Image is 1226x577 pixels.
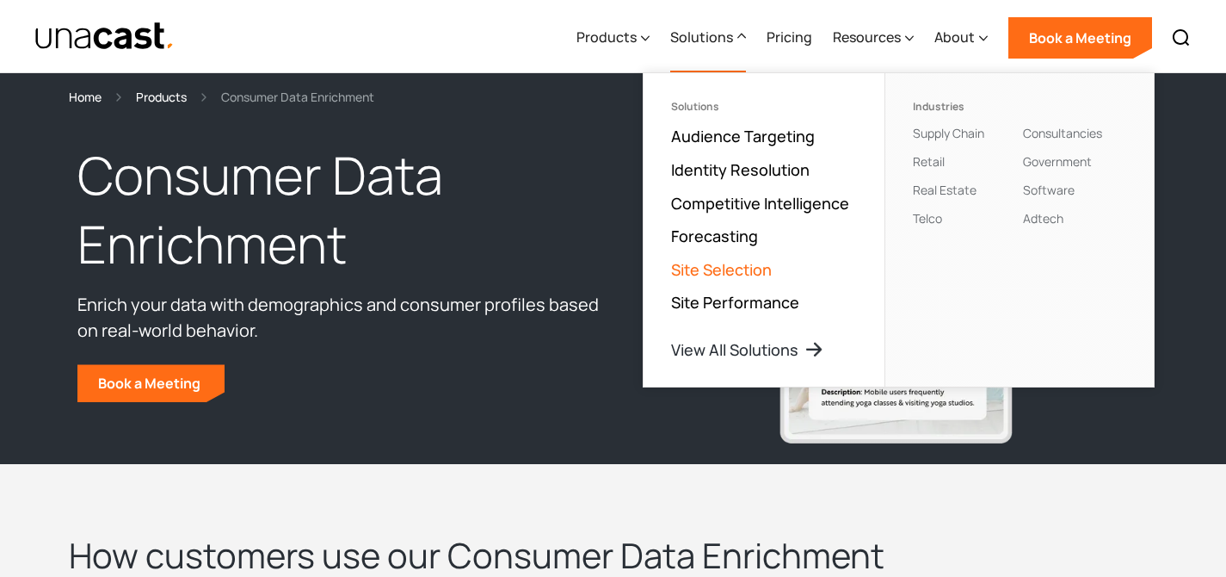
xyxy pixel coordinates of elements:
[671,101,857,113] div: Solutions
[913,153,945,170] a: Retail
[1008,17,1152,59] a: Book a Meeting
[69,87,102,107] a: Home
[1023,153,1092,170] a: Government
[576,27,637,47] div: Products
[671,259,772,280] a: Site Selection
[1023,210,1063,226] a: Adtech
[833,27,901,47] div: Resources
[671,126,815,146] a: Audience Targeting
[670,27,733,47] div: Solutions
[934,27,975,47] div: About
[833,3,914,73] div: Resources
[671,159,810,180] a: Identity Resolution
[34,22,175,52] a: home
[1023,182,1075,198] a: Software
[934,3,988,73] div: About
[913,101,1016,113] div: Industries
[77,292,605,344] p: Enrich your data with demographics and consumer profiles based on real-world behavior.
[913,125,984,141] a: Supply Chain
[643,72,1155,388] nav: Solutions
[221,87,374,107] div: Consumer Data Enrichment
[77,141,605,279] h1: Consumer Data Enrichment
[671,292,799,313] a: Site Performance
[136,87,187,107] a: Products
[670,3,746,73] div: Solutions
[77,364,225,402] a: Book a Meeting
[1023,125,1102,141] a: Consultancies
[671,339,824,360] a: View All Solutions
[576,3,650,73] div: Products
[671,193,849,214] a: Competitive Intelligence
[913,182,976,198] a: Real Estate
[671,226,758,246] a: Forecasting
[34,22,175,52] img: Unacast text logo
[767,3,812,73] a: Pricing
[1171,28,1192,48] img: Search icon
[913,210,942,226] a: Telco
